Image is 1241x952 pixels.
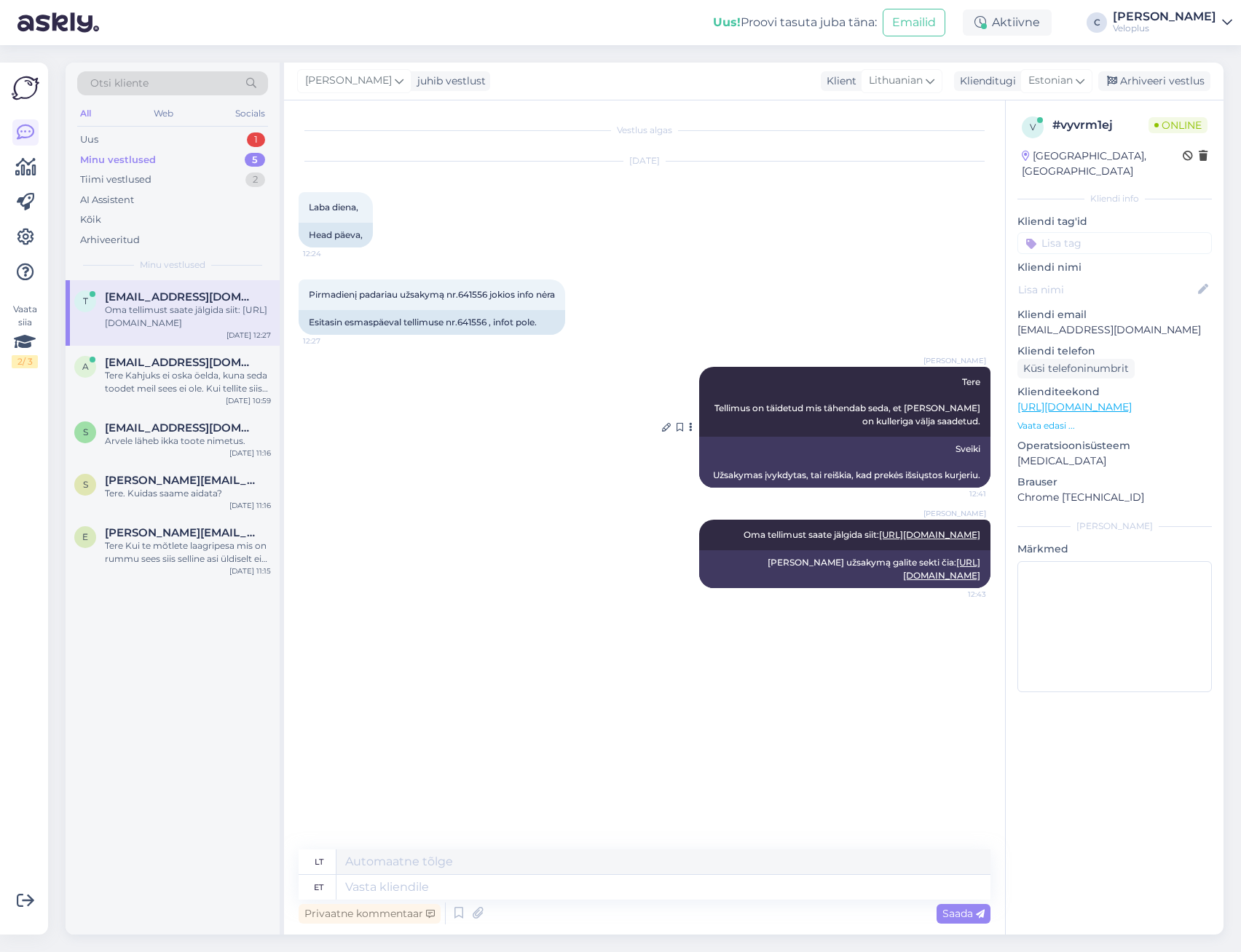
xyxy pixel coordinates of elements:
span: 12:27 [303,336,358,346]
span: Pirmadienį padariau užsakymą nr.641556 jokios info nėra [309,289,555,300]
p: Brauser [1017,475,1212,490]
p: Chrome [TECHNICAL_ID] [1017,490,1212,505]
div: [DATE] 11:16 [229,448,271,459]
div: C [1087,12,1107,33]
div: Proovi tasuta juba täna: [713,14,877,31]
p: Klienditeekond [1017,384,1212,400]
span: Saverio.raffo@alice.it [105,474,256,487]
span: [PERSON_NAME] [305,73,392,89]
div: 5 [245,153,265,167]
div: Minu vestlused [80,153,156,167]
span: 12:43 [931,589,986,600]
div: Oma tellimust saate jälgida siit: [URL][DOMAIN_NAME] [105,304,271,330]
img: Askly Logo [12,74,39,102]
div: et [314,875,323,900]
div: lt [315,849,323,874]
div: Head päeva, [299,223,373,247]
div: Tere. Kuidas saame aidata? [105,487,271,500]
div: Tere Kahjuks ei oska öelda, kuna seda toodet meil sees ei ole. Kui tellite siis me tellime [PERSO... [105,369,271,395]
span: andris@greenline.lv [105,356,256,369]
span: v [1030,122,1036,132]
div: 2 [245,172,265,187]
p: Kliendi nimi [1017,260,1212,275]
div: [PERSON_NAME] [1017,520,1212,533]
div: Vestlus algas [299,124,990,137]
div: Vaata siia [12,303,38,368]
a: [URL][DOMAIN_NAME] [879,529,980,540]
input: Lisa nimi [1018,282,1195,298]
button: Emailid [883,9,945,36]
div: Klient [821,74,856,89]
a: [PERSON_NAME]Veloplus [1113,11,1232,34]
span: s [83,427,88,437]
input: Lisa tag [1017,232,1212,254]
div: Web [151,104,176,123]
span: Oma tellimust saate jälgida siit: [744,529,980,540]
div: Arhiveeri vestlus [1098,71,1210,91]
span: S [83,479,88,490]
p: Kliendi email [1017,307,1212,322]
span: Minu vestlused [140,258,205,271]
a: [URL][DOMAIN_NAME] [1017,400,1132,413]
span: e [82,531,88,542]
div: All [77,104,94,123]
div: Tere Kui te mõtlete laagripesa mis on rummu sees siis selline asi üldiselt ei ole vahetatav ja si... [105,539,271,566]
div: [DATE] 11:15 [229,566,271,576]
span: 12:41 [931,488,986,499]
div: 1 [247,132,265,147]
span: Lithuanian [869,73,923,89]
div: Veloplus [1113,23,1216,34]
p: Operatsioonisüsteem [1017,438,1212,453]
div: Klienditugi [954,74,1016,89]
div: Küsi telefoninumbrit [1017,359,1135,378]
div: [PERSON_NAME] [1113,11,1216,23]
span: sander377@hotmail.com [105,421,256,435]
p: [EMAIL_ADDRESS][DOMAIN_NAME] [1017,322,1212,338]
div: Arvele läheb ikka toote nimetus. [105,435,271,448]
p: Kliendi telefon [1017,344,1212,359]
p: Kliendi tag'id [1017,214,1212,229]
div: [GEOGRAPHIC_DATA], [GEOGRAPHIC_DATA] [1022,148,1183,179]
div: [DATE] 10:59 [226,395,271,406]
p: [MEDICAL_DATA] [1017,453,1212,469]
div: Aktiivne [963,9,1052,36]
span: Otsi kliente [90,76,149,91]
span: Saada [942,907,985,920]
div: [DATE] 11:16 [229,500,271,511]
span: Estonian [1028,73,1073,89]
div: Esitasin esmaspäeval tellimuse nr.641556 , infot pole. [299,310,565,335]
div: Socials [232,104,268,123]
span: egert.vasur@mail.ee [105,526,256,539]
div: Kliendi info [1017,192,1212,205]
div: juhib vestlust [411,74,486,89]
span: [PERSON_NAME] [923,508,986,519]
p: Vaata edasi ... [1017,419,1212,432]
span: t [83,295,88,306]
div: Sveiki Užsakymas įvykdytas, tai reiškia, kad prekės išsiųstos kurjeriu. [699,437,990,488]
p: Märkmed [1017,542,1212,557]
b: Uus! [713,15,741,29]
div: [DATE] 12:27 [226,330,271,341]
div: 2 / 3 [12,355,38,368]
span: 12:24 [303,248,358,259]
span: [PERSON_NAME] [923,355,986,366]
div: Tiimi vestlused [80,172,151,187]
div: Privaatne kommentaar [299,904,441,924]
div: Kõik [80,213,101,227]
span: Laba diena, [309,202,358,213]
span: Online [1149,117,1207,133]
div: AI Assistent [80,193,134,207]
span: tomasas9@gmail.cm [105,290,256,304]
div: Arhiveeritud [80,233,140,247]
div: # vyvrm1ej [1052,116,1149,134]
span: a [82,361,89,372]
div: [PERSON_NAME] užsakymą galite sekti čia: [699,550,990,588]
div: [DATE] [299,154,990,167]
div: Uus [80,132,98,147]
